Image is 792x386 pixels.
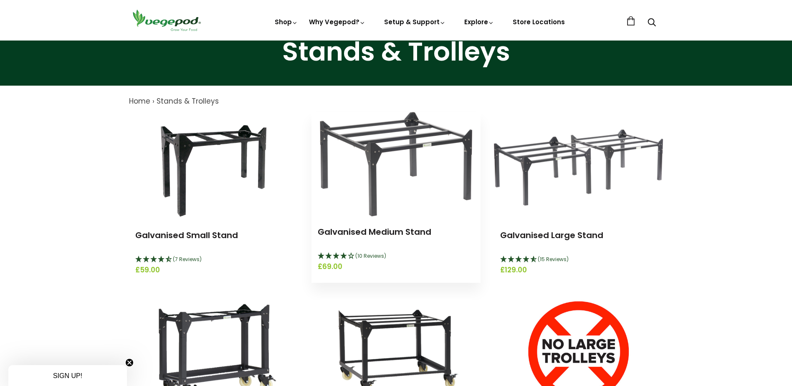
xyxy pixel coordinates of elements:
[500,265,657,276] span: £129.00
[129,96,663,107] nav: breadcrumbs
[135,229,238,241] a: Galvanised Small Stand
[129,96,150,106] a: Home
[318,262,474,272] span: £69.00
[10,39,782,65] h1: Stands & Trolleys
[318,251,474,262] div: 4.1 Stars - 10 Reviews
[275,18,298,26] a: Shop
[157,96,219,106] a: Stands & Trolleys
[355,252,386,259] span: 4.1 Stars - 10 Reviews
[500,254,657,265] div: 4.67 Stars - 15 Reviews
[152,96,154,106] span: ›
[129,8,204,32] img: Vegepod
[320,112,472,216] img: Galvanised Medium Stand
[384,18,446,26] a: Setup & Support
[135,265,292,276] span: £59.00
[309,18,366,26] a: Why Vegepod?
[125,358,134,367] button: Close teaser
[464,18,494,26] a: Explore
[8,365,127,386] div: SIGN UP!Close teaser
[648,19,656,28] a: Search
[494,130,663,206] img: Galvanised Large Stand
[53,372,82,379] span: SIGN UP!
[500,229,603,241] a: Galvanised Large Stand
[135,254,292,265] div: 4.57 Stars - 7 Reviews
[173,256,202,263] span: 4.57 Stars - 7 Reviews
[318,226,431,238] a: Galvanised Medium Stand
[513,18,565,26] a: Store Locations
[152,115,275,220] img: Galvanised Small Stand
[538,256,569,263] span: 4.67 Stars - 15 Reviews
